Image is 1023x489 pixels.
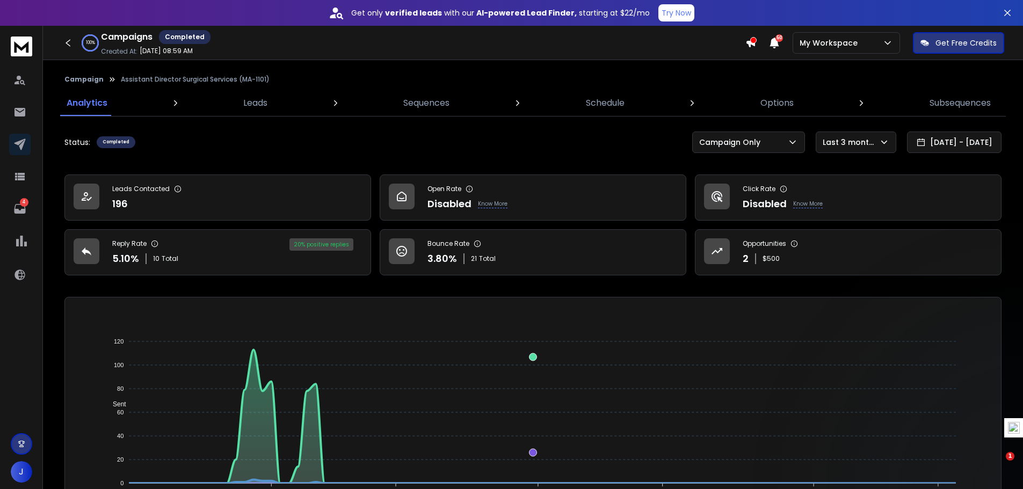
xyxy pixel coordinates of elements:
p: Analytics [67,97,107,110]
tspan: 80 [117,385,124,392]
span: 50 [775,34,783,42]
p: Get Free Credits [935,38,997,48]
div: Completed [97,136,135,148]
span: Total [479,254,496,263]
tspan: 20 [117,456,124,463]
strong: AI-powered Lead Finder, [476,8,577,18]
a: Opportunities2$500 [695,229,1002,275]
p: Assistant Director Surgical Services (MA-1101) [121,75,270,84]
a: Bounce Rate3.80%21Total [380,229,686,275]
p: 100 % [86,40,95,46]
p: Try Now [662,8,691,18]
p: Subsequences [930,97,991,110]
p: [DATE] 08:59 AM [140,47,193,55]
p: Options [760,97,794,110]
strong: verified leads [385,8,442,18]
p: Sequences [403,97,449,110]
div: 20 % positive replies [289,238,353,251]
span: Sent [105,400,126,408]
a: Leads Contacted196 [64,174,371,221]
a: Leads [237,90,274,116]
span: 10 [153,254,159,263]
p: Leads [243,97,267,110]
a: Options [754,90,800,116]
p: Open Rate [427,185,461,193]
span: 1 [1006,452,1014,461]
p: Opportunities [743,239,786,248]
p: Know More [478,200,507,208]
div: Completed [159,30,211,44]
tspan: 60 [117,409,124,415]
p: My Workspace [800,38,862,48]
p: Status: [64,137,90,148]
p: Know More [793,200,823,208]
a: Click RateDisabledKnow More [695,174,1002,221]
tspan: 40 [117,433,124,439]
p: 196 [112,196,128,211]
button: J [11,461,32,483]
p: Bounce Rate [427,239,469,248]
p: Reply Rate [112,239,147,248]
p: Leads Contacted [112,185,170,193]
p: Click Rate [743,185,775,193]
p: Campaign Only [699,137,765,148]
p: 2 [743,251,749,266]
p: 3.80 % [427,251,457,266]
button: Try Now [658,4,694,21]
span: Total [162,254,178,263]
button: Campaign [64,75,104,84]
tspan: 100 [114,362,124,368]
button: [DATE] - [DATE] [907,132,1002,153]
p: Disabled [427,196,471,211]
p: Created At: [101,47,137,56]
a: Subsequences [923,90,997,116]
a: Reply Rate5.10%10Total20% positive replies [64,229,371,275]
span: 21 [471,254,477,263]
p: $ 500 [763,254,780,263]
tspan: 120 [114,338,124,345]
p: 4 [20,198,28,207]
a: Analytics [60,90,114,116]
a: 4 [9,198,31,220]
iframe: Intercom live chat [984,452,1010,478]
img: logo [11,37,32,56]
a: Schedule [579,90,631,116]
p: Schedule [586,97,625,110]
h1: Campaigns [101,31,153,43]
p: Get only with our starting at $22/mo [351,8,650,18]
button: Get Free Credits [913,32,1004,54]
p: Last 3 months [823,137,879,148]
a: Sequences [397,90,456,116]
p: 5.10 % [112,251,139,266]
tspan: 0 [120,480,124,486]
a: Open RateDisabledKnow More [380,174,686,221]
p: Disabled [743,196,787,211]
